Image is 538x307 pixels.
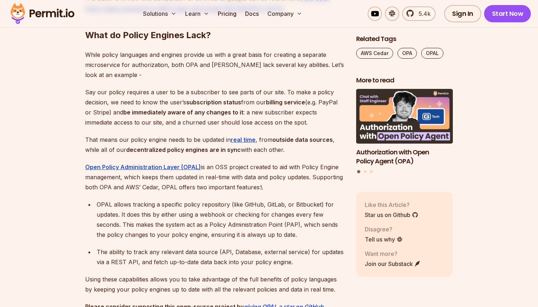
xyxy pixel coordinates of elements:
a: Pricing [215,6,239,21]
strong: subscription status [186,99,241,106]
div: The ability to track any relevant data source (API, Database, external service) for updates via a... [97,247,345,267]
button: Go to slide 2 [364,171,367,173]
h2: Related Tags [356,35,453,44]
p: Say our policy requires a user to be a subscriber to see parts of our site. To make a policy deci... [85,87,345,127]
a: Authorization with Open Policy Agent (OPA)Authorization with Open Policy Agent (OPA) [356,89,453,166]
strong: outside data sources [272,136,333,143]
h3: Authorization with Open Policy Agent (OPA) [356,148,453,166]
a: Docs [242,6,262,21]
a: AWS Cedar [356,48,393,59]
p: While policy languages and engines provide us with a great basis for creating a separate microser... [85,50,345,80]
span: 5.4k [414,9,431,18]
p: Using these capabilities allows you to take advantage of the full benefits of policy languages by... [85,274,345,294]
strong: billing service [266,99,305,106]
p: Disagree? [365,225,403,234]
li: 1 of 3 [356,89,453,166]
div: Posts [356,89,453,175]
a: Star us on Github [365,211,418,219]
a: Sign In [444,5,481,22]
button: Go to slide 3 [370,171,373,173]
h2: More to read [356,76,453,85]
img: Permit logo [7,1,78,26]
strong: decentralized policy engines are in sync [126,146,241,153]
div: OPAL allows tracking a specific policy repository (like GitHub, GitLab, or Bitbucket) for updates... [97,199,345,240]
a: OPAL [421,48,443,59]
a: Join our Substack [365,259,421,268]
a: 5.4k [402,6,436,21]
p: That means our policy engine needs to be updated in , from , while all of our with each other. [85,135,345,155]
a: Tell us why [365,235,403,244]
button: Solutions [140,6,179,21]
a: real time [231,136,256,143]
a: Open Policy Administration Layer (OPAL) [85,163,201,171]
button: Company [265,6,305,21]
img: Authorization with Open Policy Agent (OPA) [356,89,453,144]
p: is an OSS project created to aid with Policy Engine management, which keeps them updated in real-... [85,162,345,192]
p: Like this Article? [365,200,418,209]
p: Want more? [365,249,421,258]
a: Start Now [484,5,531,22]
button: Go to slide 1 [357,170,360,173]
a: OPA [397,48,417,59]
button: Learn [182,6,212,21]
strong: be immediately aware of any changes to it [123,109,243,116]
